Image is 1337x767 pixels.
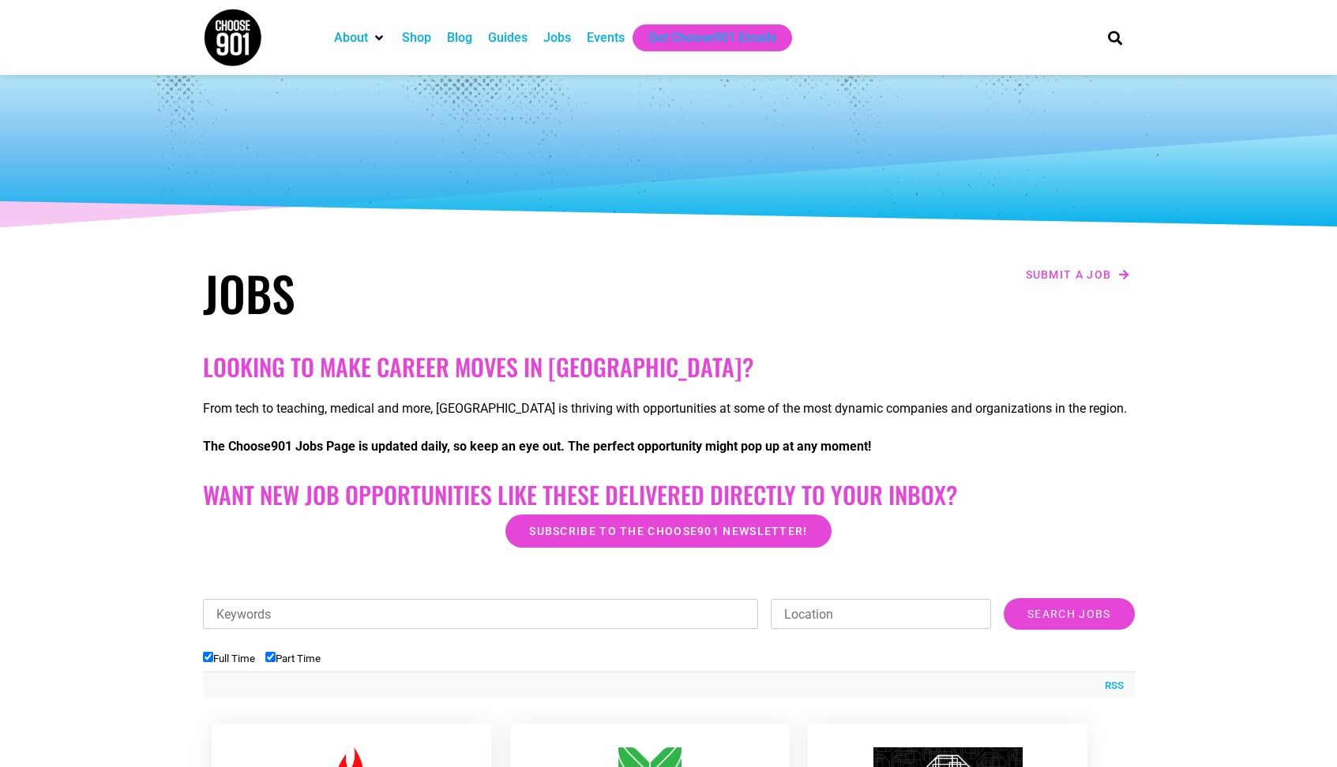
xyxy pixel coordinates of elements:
strong: The Choose901 Jobs Page is updated daily, so keep an eye out. The perfect opportunity might pop u... [203,439,871,454]
a: Events [587,28,625,47]
span: Subscribe to the Choose901 newsletter! [529,526,807,537]
a: Blog [447,28,472,47]
a: Submit a job [1021,264,1135,285]
label: Full Time [203,653,255,664]
nav: Main nav [326,24,1081,51]
input: Full Time [203,652,213,662]
a: RSS [1097,678,1124,694]
h2: Looking to make career moves in [GEOGRAPHIC_DATA]? [203,353,1135,381]
a: Get Choose901 Emails [648,28,776,47]
input: Part Time [265,652,276,662]
h2: Want New Job Opportunities like these Delivered Directly to your Inbox? [203,481,1135,509]
input: Search Jobs [1004,598,1134,630]
input: Location [771,599,991,629]
div: Search [1102,24,1128,51]
a: About [334,28,368,47]
a: Jobs [543,28,571,47]
a: Guides [488,28,528,47]
h1: Jobs [203,264,661,321]
a: Shop [402,28,431,47]
p: From tech to teaching, medical and more, [GEOGRAPHIC_DATA] is thriving with opportunities at some... [203,399,1135,418]
label: Part Time [265,653,321,664]
span: Submit a job [1026,269,1112,280]
input: Keywords [203,599,759,629]
a: Subscribe to the Choose901 newsletter! [505,514,831,548]
div: About [326,24,394,51]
